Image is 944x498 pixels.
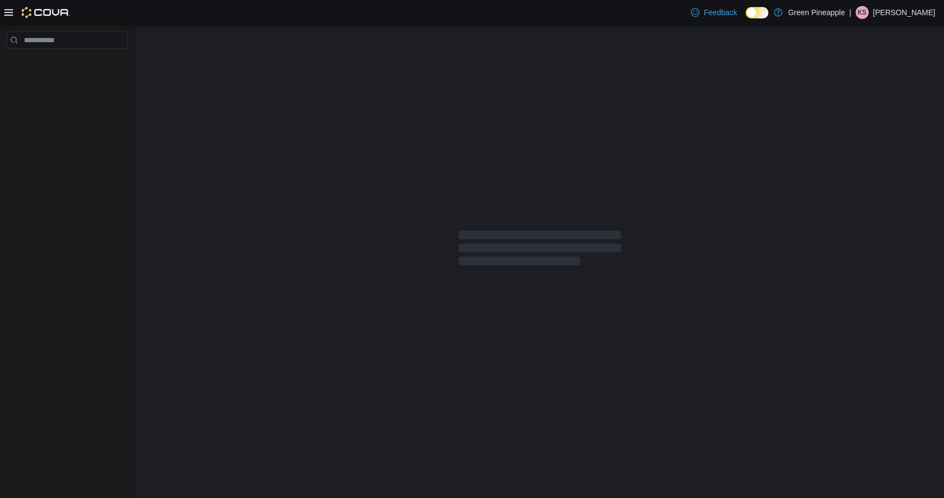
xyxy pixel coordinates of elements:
div: Konery Spencer [856,6,869,19]
span: Dark Mode [746,18,746,19]
nav: Complex example [7,51,128,77]
a: Feedback [687,2,741,23]
span: KS [858,6,867,19]
p: Green Pineapple [788,6,845,19]
p: [PERSON_NAME] [873,6,935,19]
span: Feedback [704,7,737,18]
span: Loading [458,233,621,267]
p: | [849,6,851,19]
img: Cova [22,7,70,18]
input: Dark Mode [746,7,768,18]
